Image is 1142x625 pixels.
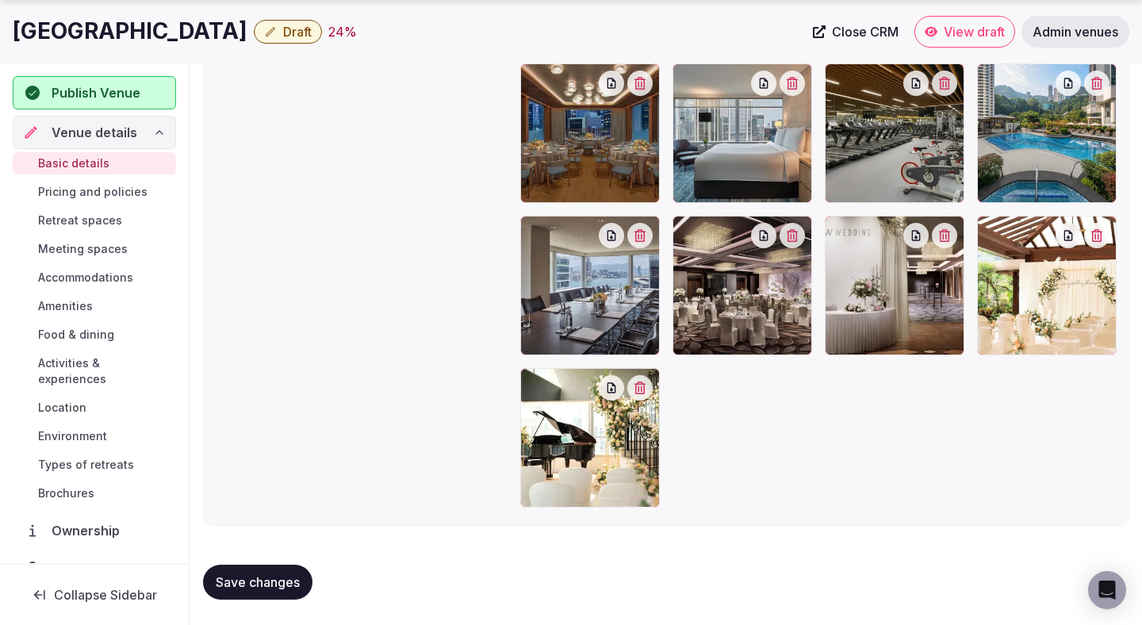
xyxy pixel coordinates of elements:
[13,425,176,447] a: Environment
[54,587,157,603] span: Collapse Sidebar
[13,454,176,476] a: Types of retreats
[38,355,170,387] span: Activities & experiences
[825,216,964,355] div: imgi_594_592536580.jpg
[13,209,176,232] a: Retreat spaces
[1021,16,1129,48] a: Admin venues
[38,155,109,171] span: Basic details
[13,181,176,203] a: Pricing and policies
[203,565,312,600] button: Save changes
[944,24,1005,40] span: View draft
[328,22,357,41] div: 24 %
[13,295,176,317] a: Amenities
[38,485,94,501] span: Brochures
[825,63,964,203] div: imgi_542_646645235.jpg
[914,16,1015,48] a: View draft
[1088,571,1126,609] div: Open Intercom Messenger
[520,216,660,355] div: imgi_574_592536579.jpg
[38,400,86,416] span: Location
[13,238,176,260] a: Meeting spaces
[52,83,140,102] span: Publish Venue
[328,22,357,41] button: 24%
[38,213,122,228] span: Retreat spaces
[673,63,812,203] div: imgi_304_594193086.jpg
[803,16,908,48] a: Close CRM
[216,574,300,590] span: Save changes
[13,577,176,612] button: Collapse Sidebar
[13,482,176,504] a: Brochures
[520,63,660,203] div: imgi_566_643937304.jpg
[13,514,176,547] a: Ownership
[832,24,899,40] span: Close CRM
[254,20,322,44] button: Draft
[520,368,660,508] div: imgi_606_696251105.jpg
[38,184,148,200] span: Pricing and policies
[13,554,176,587] a: Administration
[13,266,176,289] a: Accommodations
[673,216,812,355] div: imgi_590_430805472.jpg
[1033,24,1118,40] span: Admin venues
[38,270,133,286] span: Accommodations
[52,561,150,580] span: Administration
[13,76,176,109] button: Publish Venue
[13,352,176,390] a: Activities & experiences
[52,521,126,540] span: Ownership
[13,152,176,174] a: Basic details
[38,298,93,314] span: Amenities
[13,16,247,47] h1: [GEOGRAPHIC_DATA]
[38,327,114,343] span: Food & dining
[38,241,128,257] span: Meeting spaces
[283,24,312,40] span: Draft
[13,397,176,419] a: Location
[977,216,1117,355] div: imgi_602_500920868.jpg
[13,324,176,346] a: Food & dining
[38,428,107,444] span: Environment
[977,63,1117,203] div: imgi_530_643937328.jpg
[52,123,137,142] span: Venue details
[38,457,134,473] span: Types of retreats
